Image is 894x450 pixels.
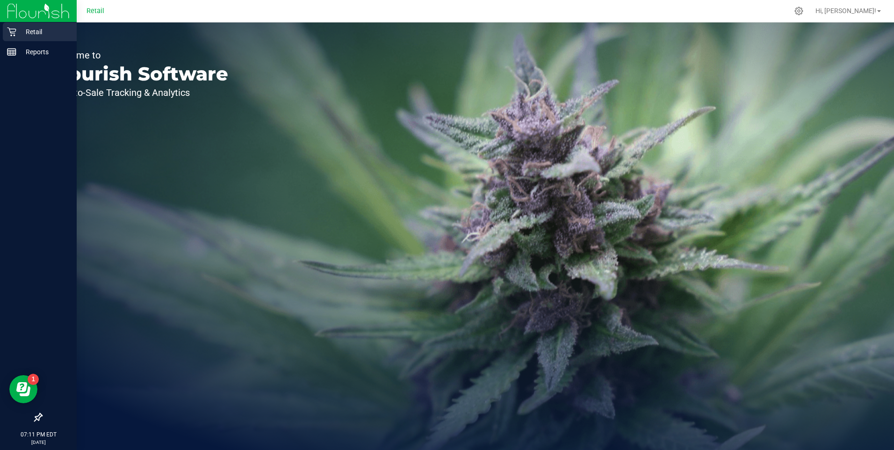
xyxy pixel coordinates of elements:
iframe: Resource center unread badge [28,374,39,385]
p: Reports [16,46,72,58]
p: Welcome to [50,51,228,60]
inline-svg: Retail [7,27,16,36]
iframe: Resource center [9,375,37,403]
p: 07:11 PM EDT [4,430,72,439]
span: Retail [87,7,104,15]
p: Retail [16,26,72,37]
inline-svg: Reports [7,47,16,57]
p: Flourish Software [50,65,228,83]
p: Seed-to-Sale Tracking & Analytics [50,88,228,97]
p: [DATE] [4,439,72,446]
div: Manage settings [793,7,805,15]
span: Hi, [PERSON_NAME]! [815,7,876,15]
